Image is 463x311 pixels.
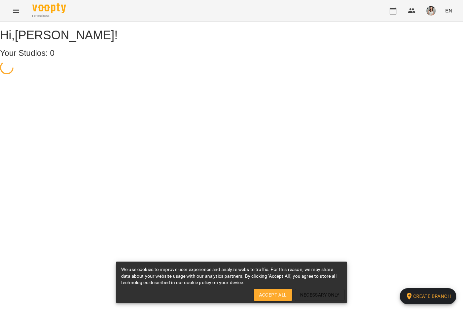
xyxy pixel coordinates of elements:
[426,6,436,15] img: 2a7e41675b8cddfc6659cbc34865a559.png
[50,48,55,57] span: 0
[445,7,452,14] span: EN
[442,4,455,17] button: EN
[32,14,66,18] span: For Business
[32,3,66,13] img: Voopty Logo
[8,3,24,19] button: Menu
